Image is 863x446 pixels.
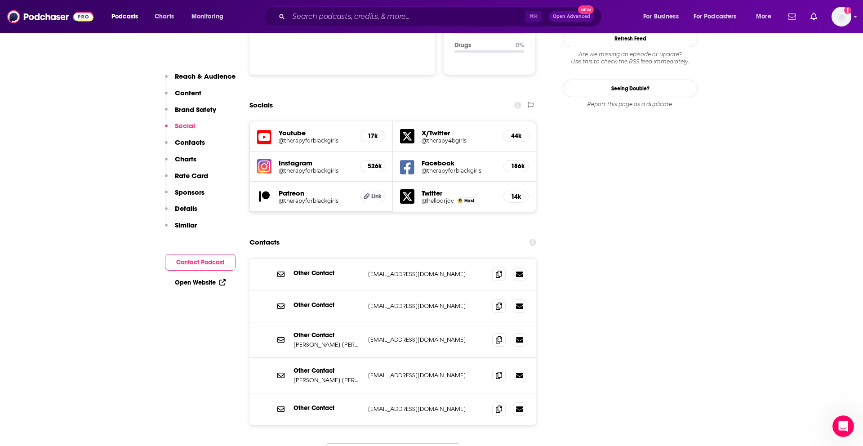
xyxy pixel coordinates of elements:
button: open menu [185,9,235,24]
p: Brand Safety [175,105,216,114]
h5: 186k [511,162,521,170]
span: Podcasts [111,10,138,23]
button: Refresh Feed [563,30,698,47]
a: Show notifications dropdown [807,9,821,24]
p: Details [175,204,197,213]
p: Other Contact [294,367,361,375]
a: Show notifications dropdown [784,9,800,24]
p: Charts [175,155,196,163]
h5: 14k [511,193,521,201]
button: Rate Card [165,171,208,188]
a: @therapyforblackgirls [279,137,353,144]
p: Sponsors [175,188,205,196]
span: ⌘ K [525,11,542,22]
iframe: Intercom live chat [832,415,854,437]
p: Other Contact [294,331,361,339]
button: open menu [637,9,690,24]
button: Content [165,89,201,105]
a: Link [360,191,385,202]
h5: X/Twitter [422,129,496,137]
p: Other Contact [294,269,361,277]
a: @therapyforblackgirls [279,197,353,204]
button: Contacts [165,138,205,155]
p: [EMAIL_ADDRESS][DOMAIN_NAME] [368,371,485,379]
p: Similar [175,221,197,229]
svg: Add a profile image [844,7,851,14]
h5: 44k [511,132,521,140]
h2: Contacts [249,234,280,251]
button: Charts [165,155,196,171]
div: Search podcasts, credits, & more... [272,6,610,27]
button: Details [165,204,197,221]
p: Content [175,89,201,97]
p: [EMAIL_ADDRESS][DOMAIN_NAME] [368,336,485,343]
span: Link [371,193,382,200]
p: Social [175,121,195,130]
span: For Business [643,10,679,23]
a: @therapy4bgirls [422,137,496,144]
h5: 17k [368,132,378,140]
span: Open Advanced [553,14,590,19]
span: Host [464,198,474,204]
h5: Twitter [422,189,496,197]
p: Reach & Audience [175,72,236,80]
p: [PERSON_NAME] [PERSON_NAME], Ph.D. and iHeartPodcasts [294,376,361,384]
a: Charts [149,9,179,24]
button: Social [165,121,195,138]
span: New [578,5,594,14]
button: Reach & Audience [165,72,236,89]
button: Brand Safety [165,105,216,122]
p: [EMAIL_ADDRESS][DOMAIN_NAME] [368,302,485,310]
button: Sponsors [165,188,205,205]
a: Open Website [175,279,226,286]
span: For Podcasters [694,10,737,23]
p: [PERSON_NAME] [PERSON_NAME] [294,341,361,348]
a: @therapyforblackgirls [279,167,353,174]
div: Are we missing an episode or update? Use this to check the RSS feed immediately. [563,51,698,65]
button: Open AdvancedNew [549,11,594,22]
h2: Socials [249,97,273,114]
a: Seeing Double? [563,80,698,97]
input: Search podcasts, credits, & more... [289,9,525,24]
h5: Facebook [422,159,496,167]
img: Podchaser - Follow, Share and Rate Podcasts [7,8,93,25]
h5: Instagram [279,159,353,167]
h5: Patreon [279,189,353,197]
p: 0 % [516,41,524,49]
img: User Profile [832,7,851,27]
p: [EMAIL_ADDRESS][DOMAIN_NAME] [368,405,485,413]
span: More [756,10,771,23]
img: Dr. Joy Harden Bradford [458,198,463,203]
span: Logged in as Kapplewhaite [832,7,851,27]
img: iconImage [257,159,271,174]
button: open menu [750,9,783,24]
p: Rate Card [175,171,208,180]
a: @therapyforblackgirls [422,167,496,174]
span: Charts [155,10,174,23]
p: Other Contact [294,404,361,412]
div: Report this page as a duplicate. [563,101,698,108]
span: Monitoring [191,10,223,23]
p: Drugs [454,41,508,49]
button: open menu [105,9,150,24]
h5: Youtube [279,129,353,137]
button: Show profile menu [832,7,851,27]
button: open menu [688,9,750,24]
p: [EMAIL_ADDRESS][DOMAIN_NAME] [368,270,485,278]
button: Similar [165,221,197,237]
p: Other Contact [294,301,361,309]
a: @hellodrjoy [422,197,454,204]
h5: 526k [368,162,378,170]
p: Contacts [175,138,205,147]
button: Contact Podcast [165,254,236,271]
